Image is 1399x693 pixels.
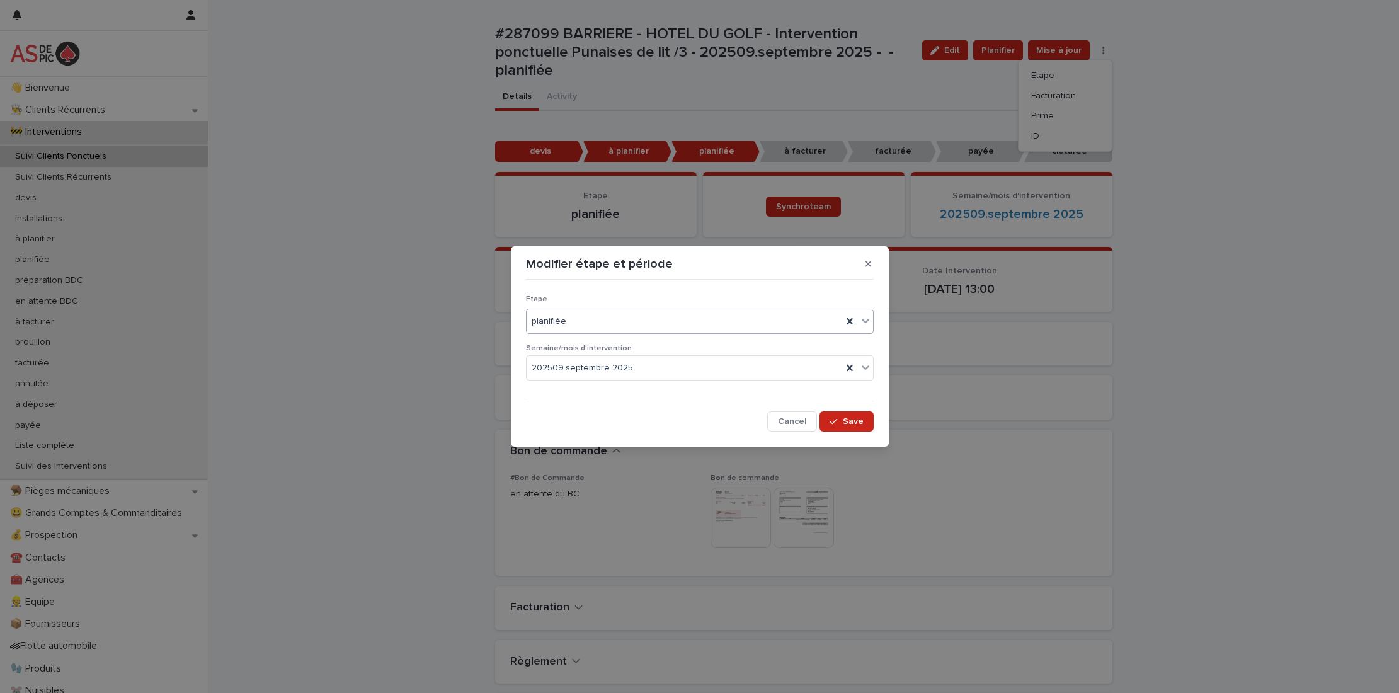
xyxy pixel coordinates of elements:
span: Save [843,417,864,426]
span: Cancel [778,417,806,426]
span: 202509.septembre 2025 [532,362,633,375]
p: Modifier étape et période [526,256,673,272]
span: Semaine/mois d'intervention [526,345,632,352]
button: Cancel [767,411,817,432]
button: Save [819,411,873,432]
span: planifiée [532,315,566,328]
span: Etape [526,295,547,303]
